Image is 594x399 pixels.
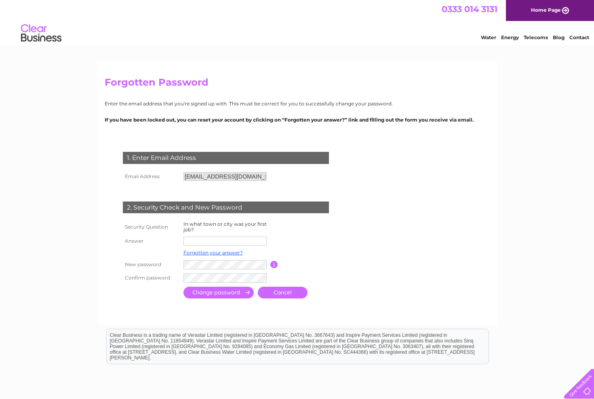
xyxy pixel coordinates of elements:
div: Clear Business is a trading name of Verastar Limited (registered in [GEOGRAPHIC_DATA] No. 3667643... [107,4,489,39]
p: Enter the email address that you're signed up with. This must be correct for you to successfully ... [105,100,489,107]
th: Answer [121,235,181,248]
a: Cancel [258,287,308,298]
th: Security Question [121,219,181,235]
input: Information [270,261,278,268]
div: 2. Security Check and New Password [123,202,329,214]
label: In what town or city was your first job? [183,221,267,233]
a: 0333 014 3131 [442,4,497,14]
a: Contact [569,34,589,40]
a: Blog [553,34,565,40]
th: New password [121,258,181,271]
div: 1. Enter Email Address [123,152,329,164]
a: Energy [501,34,519,40]
p: If you have been locked out, you can reset your account by clicking on “Forgotten your answer?” l... [105,116,489,124]
img: logo.png [21,21,62,46]
input: Submit [183,287,254,298]
a: Telecoms [524,34,548,40]
th: Confirm password [121,271,181,285]
h2: Forgotten Password [105,77,489,92]
a: Forgotten your answer? [183,250,243,256]
a: Water [481,34,496,40]
th: Email Address [121,170,181,183]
